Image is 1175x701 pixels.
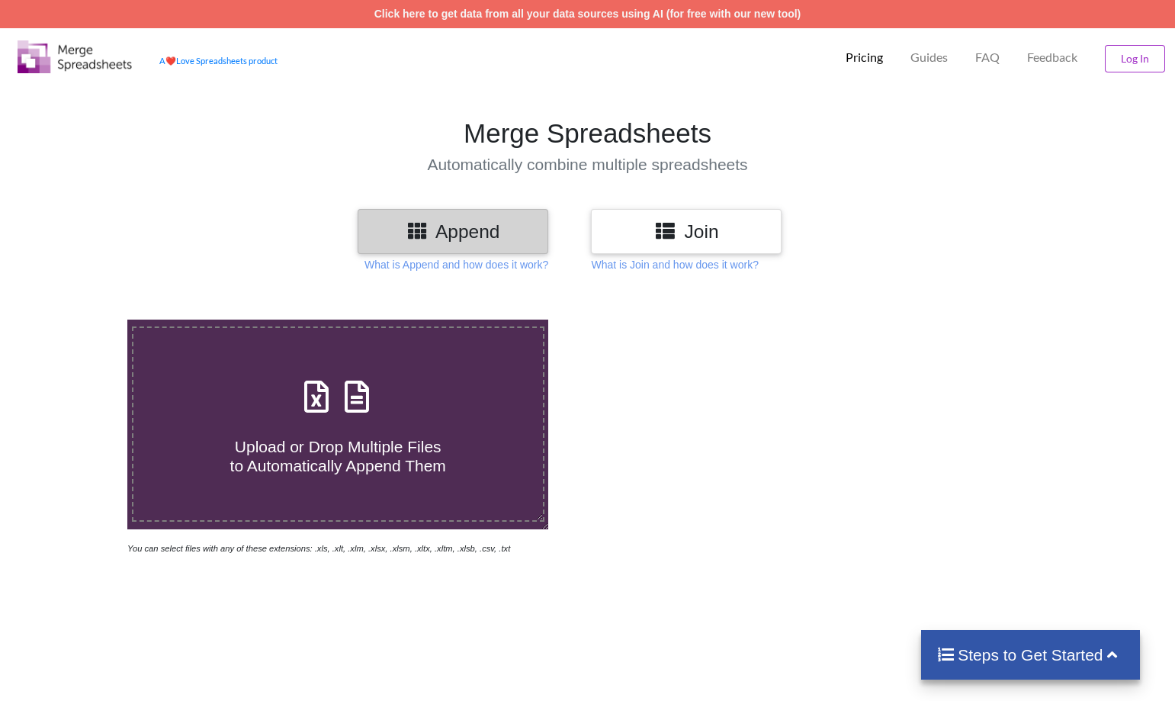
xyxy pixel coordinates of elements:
[165,56,176,66] span: heart
[975,50,1000,66] p: FAQ
[127,544,510,553] i: You can select files with any of these extensions: .xls, .xlt, .xlm, .xlsx, .xlsm, .xltx, .xltm, ...
[18,40,132,73] img: Logo.png
[602,220,770,243] h3: Join
[591,257,758,272] p: What is Join and how does it work?
[1027,51,1077,63] span: Feedback
[1105,45,1165,72] button: Log In
[159,56,278,66] a: AheartLove Spreadsheets product
[374,8,801,20] a: Click here to get data from all your data sources using AI (for free with our new tool)
[230,438,446,474] span: Upload or Drop Multiple Files to Automatically Append Them
[910,50,948,66] p: Guides
[936,645,1125,664] h4: Steps to Get Started
[369,220,537,243] h3: Append
[846,50,883,66] p: Pricing
[364,257,548,272] p: What is Append and how does it work?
